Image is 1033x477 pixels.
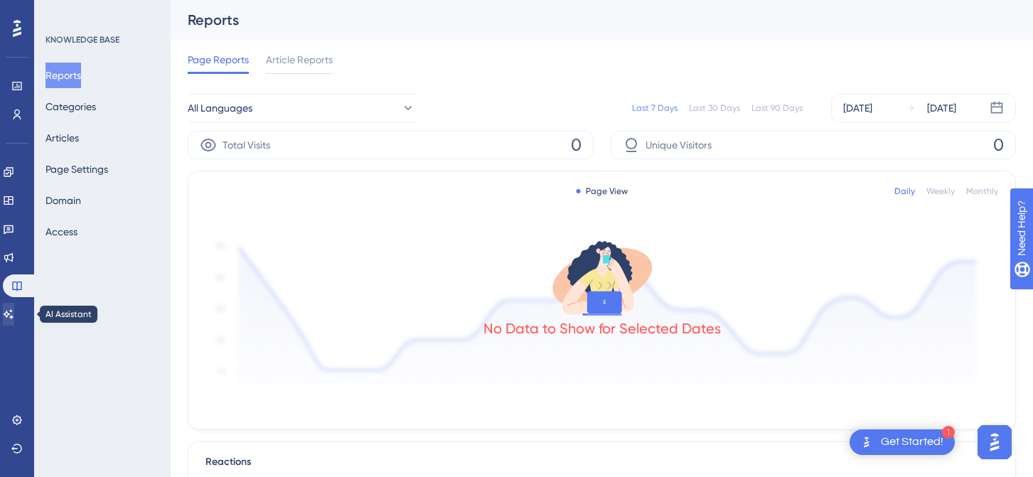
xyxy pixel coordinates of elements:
[223,136,270,154] span: Total Visits
[881,434,943,450] div: Get Started!
[46,94,96,119] button: Categories
[46,34,119,45] div: KNOWLEDGE BASE
[571,134,582,156] span: 0
[973,421,1016,463] iframe: UserGuiding AI Assistant Launcher
[966,186,998,197] div: Monthly
[188,100,252,117] span: All Languages
[576,186,628,197] div: Page View
[632,102,678,114] div: Last 7 Days
[927,100,956,117] div: [DATE]
[926,186,955,197] div: Weekly
[33,4,89,21] span: Need Help?
[46,63,81,88] button: Reports
[46,125,79,151] button: Articles
[843,100,872,117] div: [DATE]
[188,51,249,68] span: Page Reports
[751,102,803,114] div: Last 90 Days
[46,188,81,213] button: Domain
[266,51,333,68] span: Article Reports
[850,429,955,455] div: Open Get Started! checklist, remaining modules: 1
[689,102,740,114] div: Last 30 Days
[483,318,721,338] div: No Data to Show for Selected Dates
[942,426,955,439] div: 1
[46,156,108,182] button: Page Settings
[894,186,915,197] div: Daily
[646,136,712,154] span: Unique Visitors
[205,454,998,471] div: Reactions
[46,219,77,245] button: Access
[188,10,980,30] div: Reports
[858,434,875,451] img: launcher-image-alternative-text
[188,94,415,122] button: All Languages
[993,134,1004,156] span: 0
